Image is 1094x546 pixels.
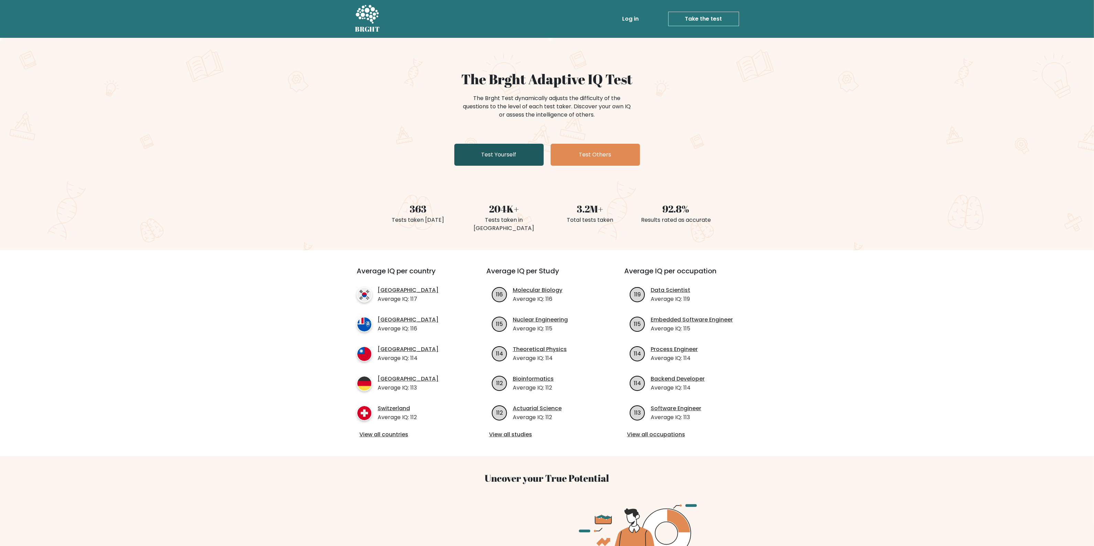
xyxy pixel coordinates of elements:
a: Log in [620,12,642,26]
img: country [357,317,372,332]
text: 114 [634,379,641,387]
a: [GEOGRAPHIC_DATA] [378,286,438,294]
a: Nuclear Engineering [513,316,568,324]
div: Total tests taken [551,216,629,224]
a: View all occupations [627,430,743,439]
p: Average IQ: 115 [513,325,568,333]
a: Actuarial Science [513,404,562,413]
p: Average IQ: 116 [513,295,562,303]
h3: Average IQ per occupation [624,267,746,283]
text: 115 [634,320,641,328]
a: Process Engineer [651,345,698,353]
p: Average IQ: 114 [651,354,698,362]
p: Average IQ: 113 [651,413,701,422]
a: BRGHT [355,3,380,35]
img: country [357,376,372,391]
a: Theoretical Physics [513,345,567,353]
text: 115 [496,320,503,328]
a: View all studies [489,430,605,439]
text: 114 [634,349,641,357]
img: country [357,346,372,362]
a: [GEOGRAPHIC_DATA] [378,375,438,383]
a: [GEOGRAPHIC_DATA] [378,316,438,324]
a: Switzerland [378,404,417,413]
a: Embedded Software Engineer [651,316,733,324]
a: Backend Developer [651,375,705,383]
a: Test Yourself [454,144,544,166]
a: Take the test [668,12,739,26]
h5: BRGHT [355,25,380,33]
a: [GEOGRAPHIC_DATA] [378,345,438,353]
p: Average IQ: 114 [513,354,567,362]
p: Average IQ: 113 [378,384,438,392]
h3: Uncover your True Potential [324,472,770,484]
a: Test Others [551,144,640,166]
h1: The Brght Adaptive IQ Test [379,71,715,87]
img: country [357,405,372,421]
div: Tests taken [DATE] [379,216,457,224]
h3: Average IQ per country [357,267,462,283]
text: 113 [634,408,641,416]
a: View all countries [359,430,459,439]
a: Molecular Biology [513,286,562,294]
img: country [357,287,372,303]
p: Average IQ: 112 [378,413,417,422]
div: The Brght Test dynamically adjusts the difficulty of the questions to the level of each test take... [461,94,633,119]
text: 114 [496,349,503,357]
p: Average IQ: 119 [651,295,690,303]
p: Average IQ: 112 [513,384,554,392]
div: Results rated as accurate [637,216,715,224]
p: Average IQ: 116 [378,325,438,333]
h3: Average IQ per Study [486,267,608,283]
div: 3.2M+ [551,201,629,216]
a: Data Scientist [651,286,690,294]
div: 204K+ [465,201,543,216]
p: Average IQ: 117 [378,295,438,303]
text: 112 [496,379,503,387]
div: 92.8% [637,201,715,216]
p: Average IQ: 115 [651,325,733,333]
text: 112 [496,408,503,416]
div: Tests taken in [GEOGRAPHIC_DATA] [465,216,543,232]
a: Bioinformatics [513,375,554,383]
text: 119 [634,290,641,298]
p: Average IQ: 114 [651,384,705,392]
div: 363 [379,201,457,216]
p: Average IQ: 114 [378,354,438,362]
text: 116 [496,290,503,298]
a: Software Engineer [651,404,701,413]
p: Average IQ: 112 [513,413,562,422]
